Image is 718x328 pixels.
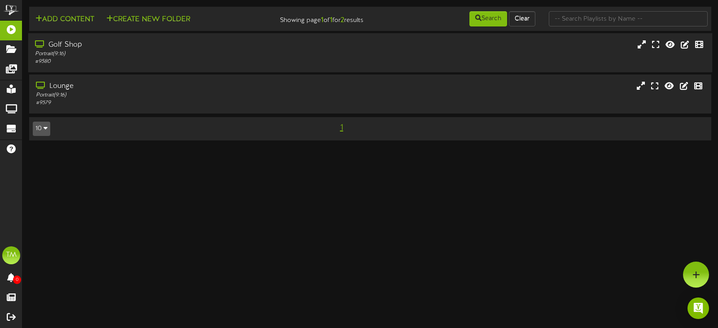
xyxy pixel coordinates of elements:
div: TM [2,246,20,264]
strong: 1 [330,16,333,24]
button: Clear [509,11,535,26]
div: # 9580 [35,58,306,66]
span: 0 [13,276,21,284]
div: Portrait ( 9:16 ) [35,50,306,58]
div: Lounge [36,81,306,92]
strong: 1 [321,16,324,24]
span: 1 [338,123,346,133]
strong: 2 [341,16,344,24]
div: Open Intercom Messenger [687,297,709,319]
div: Golf Shop [35,40,306,50]
div: # 9579 [36,99,306,107]
button: Search [469,11,507,26]
button: Add Content [33,14,97,25]
div: Showing page of for results [255,10,370,26]
div: Portrait ( 9:16 ) [36,92,306,99]
button: Create New Folder [104,14,193,25]
button: 10 [33,122,50,136]
input: -- Search Playlists by Name -- [549,11,708,26]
